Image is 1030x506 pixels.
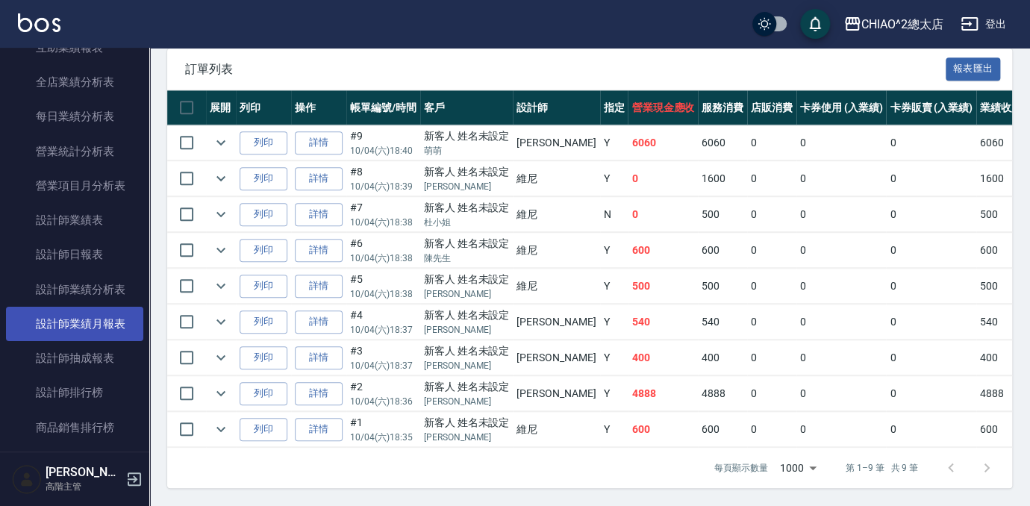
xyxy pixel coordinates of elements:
td: 6060 [628,125,698,160]
td: #8 [346,161,420,196]
th: 帳單編號/時間 [346,90,420,125]
td: [PERSON_NAME] [513,125,599,160]
a: 詳情 [295,203,343,226]
a: 詳情 [295,418,343,441]
button: 列印 [240,418,287,441]
a: 報表匯出 [946,61,1001,75]
td: #5 [346,269,420,304]
td: 0 [747,197,796,232]
a: 商品銷售排行榜 [6,410,143,445]
p: 10/04 (六) 18:35 [350,431,416,444]
td: 0 [886,125,976,160]
div: 新客人 姓名未設定 [424,200,510,216]
td: 600 [628,233,698,268]
div: 1000 [774,448,822,488]
button: 列印 [240,239,287,262]
button: save [800,9,830,39]
td: Y [600,304,628,340]
div: 新客人 姓名未設定 [424,379,510,395]
td: 0 [628,197,698,232]
td: [PERSON_NAME] [513,304,599,340]
button: 報表匯出 [946,57,1001,81]
button: 列印 [240,275,287,298]
td: 500 [976,269,1026,304]
td: 0 [886,161,976,196]
button: 登出 [955,10,1012,38]
th: 卡券使用 (入業績) [796,90,887,125]
th: 列印 [236,90,291,125]
div: 新客人 姓名未設定 [424,164,510,180]
a: 詳情 [295,239,343,262]
td: Y [600,161,628,196]
a: 商品消耗明細 [6,445,143,479]
td: 400 [698,340,747,375]
a: 互助業績報表 [6,31,143,65]
td: 0 [747,125,796,160]
a: 營業統計分析表 [6,134,143,169]
td: [PERSON_NAME] [513,340,599,375]
button: expand row [210,418,232,440]
td: 0 [747,161,796,196]
p: 第 1–9 筆 共 9 筆 [846,461,918,475]
td: 600 [698,233,747,268]
td: Y [600,125,628,160]
td: 維尼 [513,269,599,304]
td: 0 [747,304,796,340]
img: Person [12,464,42,494]
div: 新客人 姓名未設定 [424,343,510,359]
p: 杜小姐 [424,216,510,229]
td: 0 [796,412,887,447]
div: 新客人 姓名未設定 [424,236,510,252]
a: 詳情 [295,131,343,154]
td: 維尼 [513,412,599,447]
td: 0 [796,340,887,375]
div: 新客人 姓名未設定 [424,307,510,323]
td: Y [600,412,628,447]
a: 每日業績分析表 [6,99,143,134]
td: 600 [628,412,698,447]
div: 新客人 姓名未設定 [424,128,510,144]
td: 0 [886,412,976,447]
button: 列印 [240,203,287,226]
th: 展開 [206,90,236,125]
td: 6060 [698,125,747,160]
button: CHIAO^2總太店 [837,9,949,40]
td: #6 [346,233,420,268]
p: 高階主管 [46,480,122,493]
td: Y [600,340,628,375]
td: 540 [698,304,747,340]
th: 服務消費 [698,90,747,125]
td: 0 [628,161,698,196]
p: 10/04 (六) 18:38 [350,287,416,301]
td: 600 [976,233,1026,268]
a: 設計師業績表 [6,203,143,237]
p: 萌萌 [424,144,510,157]
td: Y [600,233,628,268]
a: 設計師抽成報表 [6,341,143,375]
td: 0 [886,340,976,375]
td: 維尼 [513,197,599,232]
td: 0 [796,233,887,268]
a: 設計師業績分析表 [6,272,143,307]
button: 列印 [240,346,287,369]
button: 列印 [240,131,287,154]
a: 營業項目月分析表 [6,169,143,203]
td: 0 [747,412,796,447]
button: expand row [210,346,232,369]
div: CHIAO^2總太店 [861,15,943,34]
div: 新客人 姓名未設定 [424,415,510,431]
td: #2 [346,376,420,411]
button: 列印 [240,310,287,334]
td: 600 [698,412,747,447]
td: 0 [886,304,976,340]
td: 500 [628,269,698,304]
td: 0 [747,233,796,268]
td: 0 [747,269,796,304]
td: 4888 [628,376,698,411]
td: Y [600,269,628,304]
td: 1600 [698,161,747,196]
td: 0 [796,269,887,304]
button: expand row [210,382,232,405]
p: [PERSON_NAME] [424,431,510,444]
button: expand row [210,131,232,154]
